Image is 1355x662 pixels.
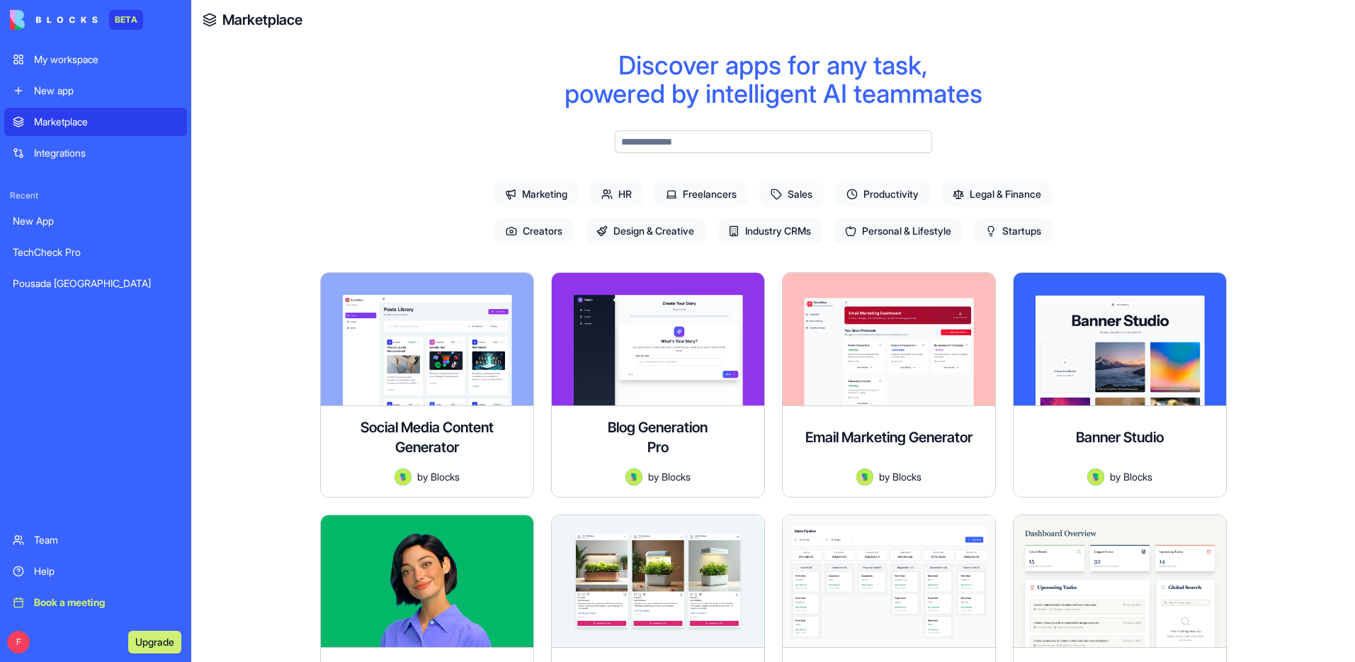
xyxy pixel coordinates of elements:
[13,276,178,291] div: Pousada [GEOGRAPHIC_DATA]
[395,469,412,486] img: Avatar
[551,272,765,498] a: Blog Generation ProAvatarbyBlocks
[835,181,930,207] span: Productivity
[834,218,963,244] span: Personal & Lifestyle
[34,595,178,610] div: Book a meeting
[494,181,579,207] span: Marketing
[417,469,428,484] span: by
[237,51,1310,108] div: Discover apps for any task, powered by intelligent AI teammates
[494,218,574,244] span: Creators
[332,417,522,457] h4: Social Media Content Generator
[4,557,187,585] a: Help
[7,631,30,653] span: F
[662,469,691,484] span: Blocks
[13,214,178,228] div: New App
[625,469,642,486] img: Avatar
[4,269,187,298] a: Pousada [GEOGRAPHIC_DATA]
[128,634,181,649] a: Upgrade
[805,427,973,447] h4: Email Marketing Generator
[4,238,187,267] a: TechCheck Pro
[4,108,187,136] a: Marketplace
[601,417,715,457] h4: Blog Generation Pro
[759,181,824,207] span: Sales
[320,272,534,498] a: Social Media Content GeneratorAvatarbyBlocks
[782,272,996,498] a: Email Marketing GeneratorAvatarbyBlocks
[585,218,705,244] span: Design & Creative
[4,588,187,617] a: Book a meeting
[941,181,1053,207] span: Legal & Finance
[13,245,178,259] div: TechCheck Pro
[128,631,181,653] button: Upgrade
[34,52,178,67] div: My workspace
[34,533,178,547] div: Team
[109,10,143,30] div: BETA
[4,207,187,235] a: New App
[892,469,922,484] span: Blocks
[1087,469,1104,486] img: Avatar
[856,469,873,486] img: Avatar
[1123,469,1152,484] span: Blocks
[34,115,178,129] div: Marketplace
[4,77,187,105] a: New app
[10,10,143,30] a: BETA
[1013,272,1227,498] a: Banner StudioAvatarbyBlocks
[4,45,187,74] a: My workspace
[879,469,890,484] span: by
[222,10,302,30] a: Marketplace
[4,190,187,201] span: Recent
[654,181,748,207] span: Freelancers
[34,564,178,578] div: Help
[1076,427,1164,447] h4: Banner Studio
[10,10,98,30] img: logo
[4,526,187,554] a: Team
[34,84,178,98] div: New app
[4,139,187,167] a: Integrations
[1110,469,1121,484] span: by
[431,469,460,484] span: Blocks
[648,469,659,484] span: by
[34,146,178,160] div: Integrations
[717,218,822,244] span: Industry CRMs
[590,181,643,207] span: HR
[974,218,1053,244] span: Startups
